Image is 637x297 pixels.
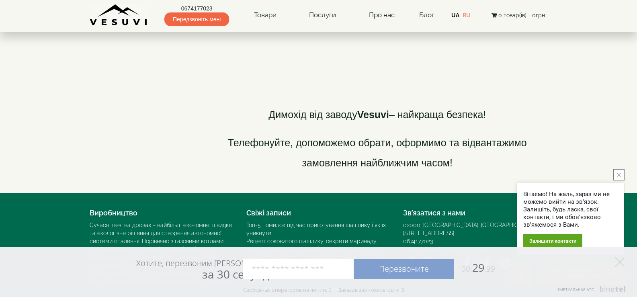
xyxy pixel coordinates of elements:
h4: Телефонуйте, допоможемо обрати, оформимо та відвантажимо замовлення найближчим часом! [207,133,548,173]
a: Элемент управления [553,286,627,297]
img: Завод VESUVI [90,4,148,26]
a: Товари [246,6,285,25]
a: [EMAIL_ADDRESS][DOMAIN_NAME] [403,246,494,252]
span: :99 [484,264,495,274]
div: Вітаємо! На жаль, зараз ми не можемо вийти на зв'язок. Залишіть, будь ласка, свої контакти, і ми ... [523,190,618,229]
a: Перезвоните [354,259,454,279]
a: Послуги [301,6,344,25]
button: close button [613,169,625,180]
div: 02000, [GEOGRAPHIC_DATA], [GEOGRAPHIC_DATA]. [STREET_ADDRESS] [403,221,548,237]
span: за 30 секунд? [202,266,274,282]
a: Топ-5 помилок під час приготування шашлику і як їх уникнути [246,222,386,236]
span: Передзвоніть мені [164,12,229,26]
a: Про нас [361,6,403,25]
a: RU [463,12,471,18]
span: Виртуальная АТС [557,287,594,292]
h4: Зв’язатися з нами [403,209,548,217]
span: 0 товар(ів) - 0грн [498,12,545,18]
span: 29 [454,260,495,275]
button: 0 товар(ів) - 0грн [489,11,547,20]
div: Хотите, перезвоним [PERSON_NAME] [136,258,274,281]
h4: Димохід від заводу – найкраща безпека! [207,104,548,125]
a: 0674177023 [403,238,433,244]
a: 0674177023 [164,4,229,12]
div: Свободных операторов на линии: 5 Заказов звонков сегодня: 5+ [243,287,408,293]
a: UA [451,12,459,18]
p: loremips, dolors, ametcons adipis, elitse, doeius temporin, utl etd magn, aliqu en adminim, venia... [207,181,548,189]
b: Vesuvi [357,109,389,120]
div: Залишити контакти [523,234,582,248]
h4: Свіжі записи [246,209,391,217]
div: Сучасні печі на дровах – найбільш економне, швидке та екологічне рішення для створення автономної... [90,221,234,285]
a: Блог [419,11,434,19]
span: 00: [461,264,472,274]
a: Рецепт соковитого шашлику: секрети маринаду, жару та вибору мангалу від [GEOGRAPHIC_DATA] [246,238,379,252]
h4: Виробництво [90,209,234,217]
a: Элемент управления [615,257,625,267]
